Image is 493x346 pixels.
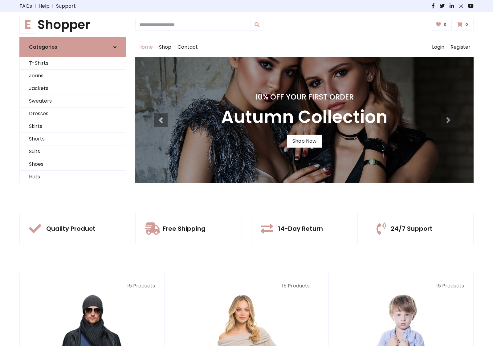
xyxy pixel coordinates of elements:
span: | [32,2,39,10]
a: Shop Now [287,135,322,148]
a: T-Shirts [20,57,126,70]
a: Login [429,37,447,57]
a: Home [135,37,156,57]
a: Jeans [20,70,126,82]
a: 0 [453,19,474,31]
a: FAQs [19,2,32,10]
p: 15 Products [29,282,155,290]
h5: Quality Product [46,225,96,232]
h3: Autumn Collection [221,107,388,127]
span: E [19,16,36,34]
h1: Shopper [19,17,126,32]
a: Contact [174,37,201,57]
a: 0 [432,19,452,31]
h5: 14-Day Return [278,225,323,232]
span: 0 [442,22,448,27]
a: Sweaters [20,95,126,108]
a: Shop [156,37,174,57]
p: 15 Products [338,282,464,290]
a: Suits [20,145,126,158]
span: 0 [464,22,470,27]
h5: Free Shipping [163,225,206,232]
a: Help [39,2,50,10]
h4: 10% Off Your First Order [221,93,388,102]
h5: 24/7 Support [391,225,433,232]
a: Dresses [20,108,126,120]
span: | [50,2,56,10]
a: Support [56,2,76,10]
a: Skirts [20,120,126,133]
a: Jackets [20,82,126,95]
a: Categories [19,37,126,57]
a: EShopper [19,17,126,32]
p: 15 Products [183,282,309,290]
a: Hats [20,171,126,183]
a: Register [447,37,474,57]
h6: Categories [29,44,57,50]
a: Shoes [20,158,126,171]
a: Shorts [20,133,126,145]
